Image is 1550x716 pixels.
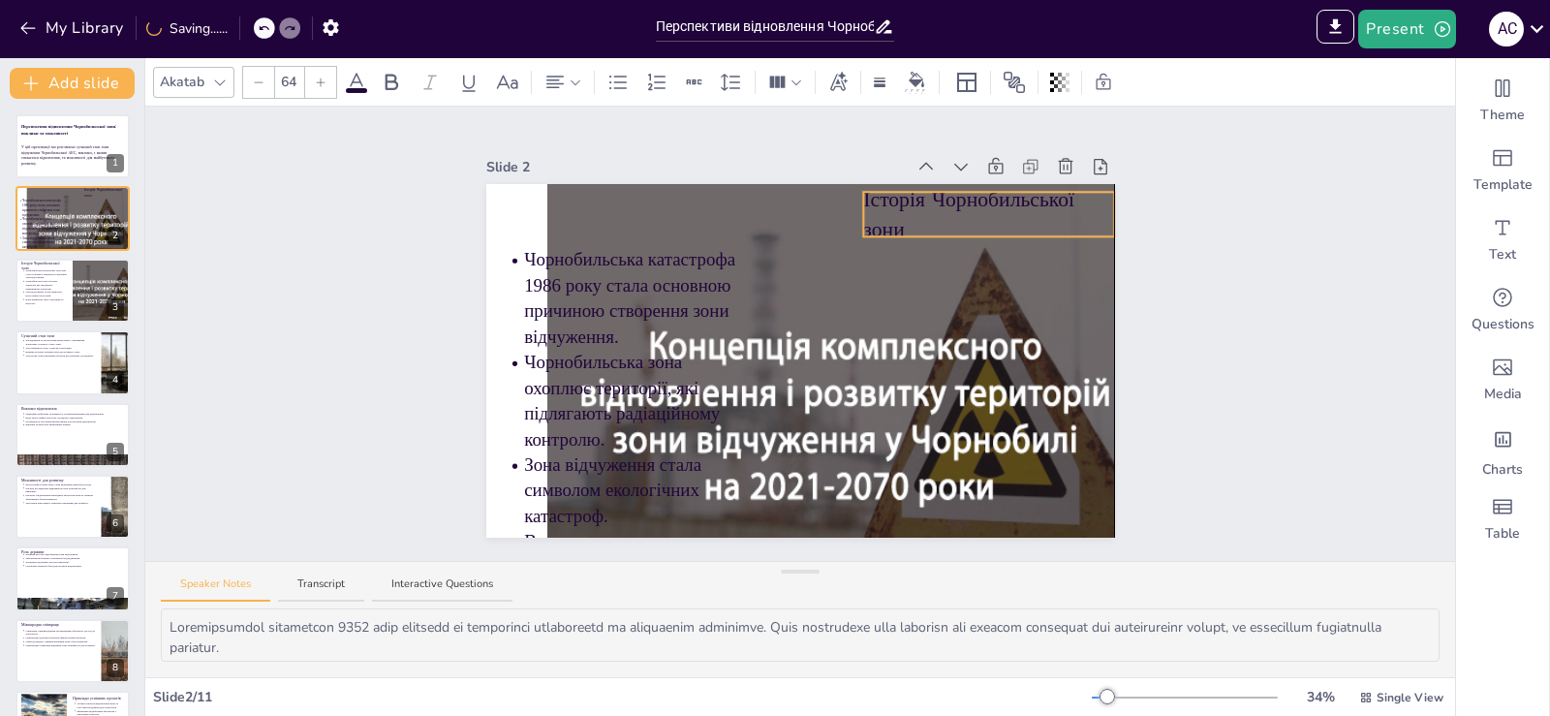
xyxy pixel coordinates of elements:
p: Історія Чорнобильської зони [863,185,1115,244]
div: 7 [15,546,130,610]
p: Міжнародна допомога включає фінансування проектів. [25,636,95,639]
p: Дослідження та екологічний моніторинг є важливими аспектами сучасного стану зони. [25,339,95,346]
span: Single View [1377,689,1443,706]
div: Saving...... [146,18,228,39]
p: Співпраця з міжнародними організаціями забезпечує доступ до технологій. [25,629,95,636]
span: Position [1003,71,1026,94]
div: 5 [107,443,124,461]
p: Держава регулює відновлення зони відчуження. [25,553,124,557]
p: У цій презентації ми розглянемо сучасний стан зони відчуження Чорнобильської АЕС, виклики, з яким... [21,145,124,167]
span: Template [1473,175,1533,195]
p: Залучення інвестицій є критично важливим для розвитку. [25,501,95,505]
div: А С [1489,12,1524,47]
button: My Library [15,13,132,44]
p: Радіаційна небезпека залишається головним викликом для відновлення. [25,412,124,416]
span: Text [1489,245,1516,265]
div: 2 [15,186,130,250]
p: Чорнобильська зона охоплює території, які підлягають радіаційному контролю. [524,350,752,452]
p: Виклики потребують ефективних рішень. [25,422,124,426]
div: 8 [15,619,130,683]
div: Slide 2 [486,157,906,177]
div: Add images, graphics, shapes or video [1456,345,1549,415]
input: Insert title [656,13,875,41]
div: Add ready made slides [1456,136,1549,205]
div: Change the overall theme [1456,66,1549,136]
span: Theme [1480,106,1525,125]
button: Speaker Notes [161,576,270,603]
span: Export to PowerPoint [1317,10,1354,48]
p: Вона привертає увагу науковців та екологів. [524,529,752,580]
p: Успішні проекти відновлення можуть слугувати моделями для Чорнобиля. [77,701,124,708]
p: Створення правової бази для проектів відновлення. [25,564,124,568]
div: 1 [15,114,130,178]
p: Чорнобильська катастрофа 1986 року стала основною причиною створення зони відчуження. [22,198,64,216]
p: Виклики відновлення [21,405,124,411]
button: Present [1358,10,1455,48]
p: Міжнародна співпраця [21,621,96,627]
div: Get real-time input from your audience [1456,275,1549,345]
div: 4 [15,330,130,394]
p: Зона відчуження стала символом екологічних катастроф. [25,291,67,297]
p: Проекти з відновлення природних екосистем можуть сприяти збереженню біорізноманіття. [25,494,95,501]
p: Ефективне відновлення екосистем є ключовим аспектом. [77,709,124,716]
p: Зона привертає увагу туристів і науковців. [25,347,95,351]
div: Akatab [156,68,208,96]
p: Зона відчуження стала символом екологічних катастроф. [22,235,64,249]
p: Відсутність інфраструктури ускладнює відновлення. [25,416,124,420]
div: 7 [107,587,124,606]
div: Add a table [1456,484,1549,554]
div: Background color [902,72,931,92]
p: Чорнобильська зона охоплює території, які підлягають радіаційному контролю. [25,279,67,290]
p: Історія Чорнобильської зони [21,261,67,271]
p: Необхідність залучення фінансування для проектів відновлення. [25,420,124,423]
div: 3 [15,259,130,323]
p: Обмін досвідом з іншими країнами може бути корисним. [25,639,95,643]
div: 2 [107,227,124,245]
p: Роль держави [21,549,124,555]
div: Slide 2 / 11 [153,687,1092,707]
div: Border settings [869,67,890,98]
p: Державна підтримка залучає інвестиції. [25,561,124,565]
div: 5 [15,403,130,467]
button: А С [1489,10,1524,48]
button: Add slide [10,68,135,99]
p: Міжнародна співпраця відкриває нові можливості для розвитку. [25,643,95,647]
span: Table [1485,524,1520,544]
div: Text effects [823,67,852,98]
div: 8 [107,659,124,677]
div: 6 [15,475,130,539]
div: 6 [107,514,124,533]
div: Layout [951,67,982,98]
div: 34 % [1297,687,1344,707]
p: Зона відчуження стала символом екологічних катастроф. [524,451,752,528]
div: 3 [107,298,124,317]
div: Add charts and graphs [1456,415,1549,484]
button: Transcript [278,576,364,603]
span: Charts [1482,460,1523,480]
span: Media [1484,385,1522,404]
textarea: Loremipsumdol sitametcon 9352 adip elitsedd ei temporinci utlaboreetd ma aliquaenim adminimve. Qu... [161,608,1440,662]
p: Сучасний стан зони [21,333,96,339]
p: Зона може стати важливим об'єктом для наукових досліджень. [25,354,95,358]
p: Можливості для розвитку [21,478,96,483]
button: Interactive Questions [372,576,512,603]
strong: Перспективи відновлення Чорнобильської зони: виклики та можливості [21,124,116,136]
p: Чорнобильська катастрофа 1986 року стала основною причиною створення зони відчуження. [524,247,752,350]
p: Відкриття нових можливостей для розвитку зони. [25,350,95,354]
p: Забезпечення безпеки є пріоритетом для держави. [25,557,124,561]
div: Add text boxes [1456,205,1549,275]
div: 1 [107,154,124,172]
div: 4 [107,371,124,389]
p: Вона привертає увагу науковців та екологів. [25,297,67,304]
p: Наукові дослідження відкривають нові можливості для вивчення. [25,486,95,493]
p: Приклади успішних проектів [73,696,124,701]
p: Чорнобильська катастрофа 1986 року стала основною причиною створення зони відчуження. [25,268,67,279]
div: Column Count [763,67,807,98]
p: Чорнобильська зона охоплює території, які підлягають радіаційному контролю. [22,216,64,234]
p: Екологічний туризм може стати важливим джерелом доходу. [25,483,95,486]
span: Questions [1472,315,1534,334]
